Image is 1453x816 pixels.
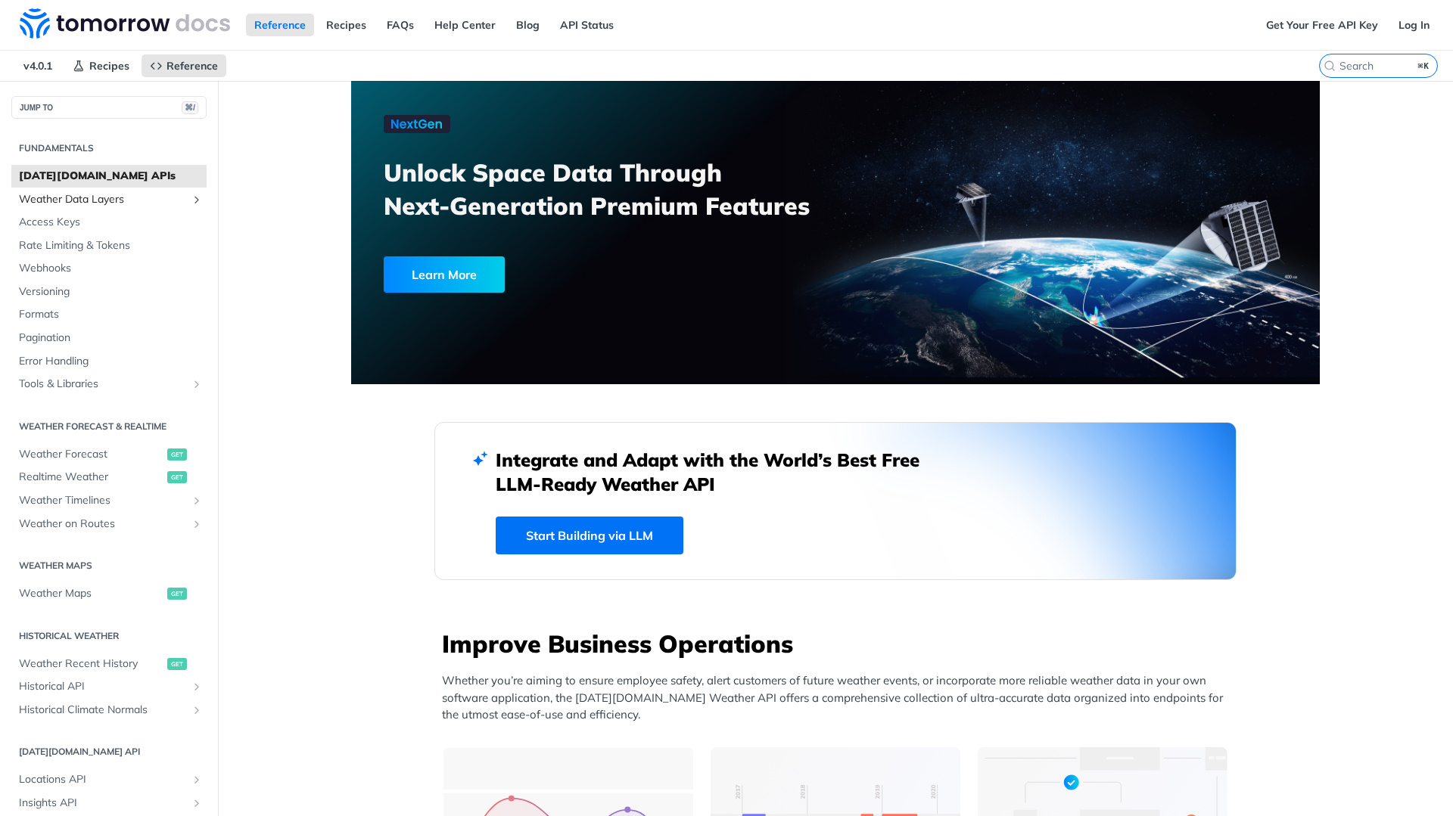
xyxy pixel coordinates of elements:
p: Whether you’re aiming to ensure employee safety, alert customers of future weather events, or inc... [442,672,1237,724]
h2: [DATE][DOMAIN_NAME] API [11,745,207,759]
a: Weather Forecastget [11,443,207,466]
kbd: ⌘K [1414,58,1433,73]
a: API Status [552,14,622,36]
span: [DATE][DOMAIN_NAME] APIs [19,169,203,184]
a: Tools & LibrariesShow subpages for Tools & Libraries [11,373,207,396]
img: Tomorrow.io Weather API Docs [20,8,230,39]
a: Rate Limiting & Tokens [11,234,207,257]
span: Tools & Libraries [19,377,187,392]
span: Versioning [19,284,203,299]
span: Rate Limiting & Tokens [19,238,203,253]
span: get [167,471,187,483]
h3: Unlock Space Data Through Next-Generation Premium Features [384,156,852,222]
h3: Improve Business Operations [442,627,1237,660]
a: Insights APIShow subpages for Insights API [11,792,207,814]
a: Recipes [318,14,375,36]
span: Historical API [19,679,187,694]
span: get [167,658,187,670]
h2: Integrate and Adapt with the World’s Best Free LLM-Ready Weather API [496,448,942,496]
button: Show subpages for Historical API [191,681,203,693]
a: Blog [508,14,548,36]
a: Access Keys [11,211,207,234]
span: Weather Timelines [19,493,187,508]
h2: Fundamentals [11,141,207,155]
span: Weather Forecast [19,447,163,462]
a: Log In [1390,14,1438,36]
a: Start Building via LLM [496,517,683,554]
a: Weather Mapsget [11,582,207,605]
a: Versioning [11,281,207,303]
div: Learn More [384,256,505,293]
a: Realtime Weatherget [11,466,207,489]
a: Help Center [426,14,504,36]
button: Show subpages for Locations API [191,774,203,786]
a: Reference [142,54,226,77]
span: Access Keys [19,215,203,230]
a: FAQs [378,14,422,36]
a: Historical Climate NormalsShow subpages for Historical Climate Normals [11,699,207,721]
a: Error Handling [11,350,207,373]
img: NextGen [384,115,450,133]
span: Weather on Routes [19,517,187,532]
span: Insights API [19,796,187,811]
a: Reference [246,14,314,36]
span: Weather Maps [19,586,163,601]
span: Formats [19,307,203,322]
span: Webhooks [19,261,203,276]
h2: Weather Maps [11,559,207,572]
a: Learn More [384,256,758,293]
button: Show subpages for Insights API [191,797,203,809]
span: Locations API [19,772,187,787]
span: ⌘/ [182,101,198,114]
a: Weather Data LayersShow subpages for Weather Data Layers [11,188,207,211]
a: Webhooks [11,257,207,280]
a: Formats [11,303,207,326]
span: get [167,448,187,461]
span: Pagination [19,330,203,346]
h2: Historical Weather [11,629,207,643]
a: Historical APIShow subpages for Historical API [11,675,207,698]
button: Show subpages for Historical Climate Normals [191,704,203,716]
a: Recipes [64,54,138,77]
a: Locations APIShow subpages for Locations API [11,768,207,791]
span: Error Handling [19,354,203,369]
span: Historical Climate Normals [19,703,187,718]
button: Show subpages for Weather Data Layers [191,194,203,206]
a: Pagination [11,327,207,349]
span: Weather Data Layers [19,192,187,207]
button: JUMP TO⌘/ [11,96,207,119]
h2: Weather Forecast & realtime [11,420,207,433]
button: Show subpages for Tools & Libraries [191,378,203,390]
svg: Search [1324,60,1336,72]
a: Weather Recent Historyget [11,653,207,675]
span: get [167,588,187,600]
a: [DATE][DOMAIN_NAME] APIs [11,165,207,188]
span: Weather Recent History [19,656,163,672]
span: Reference [166,59,218,73]
button: Show subpages for Weather Timelines [191,495,203,507]
button: Show subpages for Weather on Routes [191,518,203,530]
span: Realtime Weather [19,470,163,485]
span: Recipes [89,59,129,73]
span: v4.0.1 [15,54,61,77]
a: Get Your Free API Key [1258,14,1386,36]
a: Weather TimelinesShow subpages for Weather Timelines [11,489,207,512]
a: Weather on RoutesShow subpages for Weather on Routes [11,513,207,535]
